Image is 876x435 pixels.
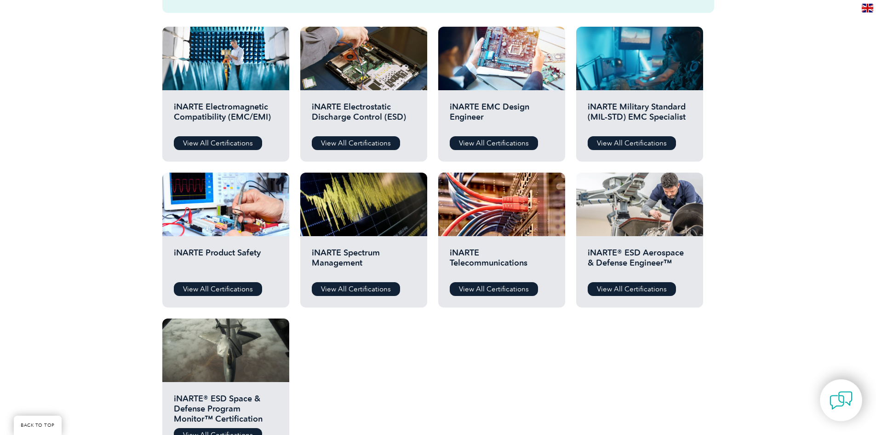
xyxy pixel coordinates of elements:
[174,248,278,275] h2: iNARTE Product Safety
[588,102,692,129] h2: iNARTE Military Standard (MIL-STD) EMC Specialist
[450,136,538,150] a: View All Certifications
[174,394,278,421] h2: iNARTE® ESD Space & Defense Program Monitor™ Certification
[450,282,538,296] a: View All Certifications
[450,102,554,129] h2: iNARTE EMC Design Engineer
[14,416,62,435] a: BACK TO TOP
[830,389,853,412] img: contact-chat.png
[312,282,400,296] a: View All Certifications
[588,248,692,275] h2: iNARTE® ESD Aerospace & Defense Engineer™
[862,4,873,12] img: en
[174,102,278,129] h2: iNARTE Electromagnetic Compatibility (EMC/EMI)
[588,282,676,296] a: View All Certifications
[588,136,676,150] a: View All Certifications
[312,102,416,129] h2: iNARTE Electrostatic Discharge Control (ESD)
[174,282,262,296] a: View All Certifications
[450,248,554,275] h2: iNARTE Telecommunications
[312,248,416,275] h2: iNARTE Spectrum Management
[174,136,262,150] a: View All Certifications
[312,136,400,150] a: View All Certifications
